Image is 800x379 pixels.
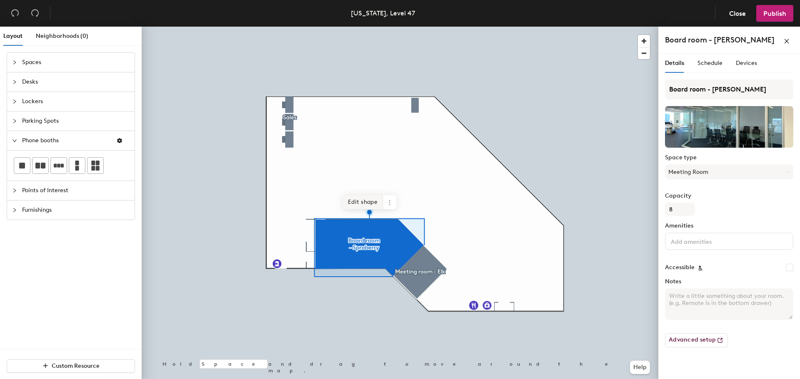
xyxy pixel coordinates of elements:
label: Notes [665,278,793,285]
span: expanded [12,138,17,143]
button: Close [722,5,753,22]
label: Amenities [665,223,793,229]
span: Spaces [22,53,130,72]
button: Undo (⌘ + Z) [7,5,23,22]
button: Publish [756,5,793,22]
img: The space named Board room - Spraberry [665,106,793,148]
span: collapsed [12,188,17,193]
span: Devices [736,59,757,67]
span: Furnishings [22,201,130,220]
span: collapsed [12,119,17,124]
button: Help [630,361,650,374]
label: Accessible [665,264,695,271]
button: Redo (⌘ + ⇧ + Z) [27,5,43,22]
button: Meeting Room [665,164,793,179]
span: collapsed [12,60,17,65]
span: close [784,38,790,44]
label: Capacity [665,193,793,199]
button: Advanced setup [665,333,728,347]
span: Publish [763,10,786,17]
span: Close [729,10,746,17]
span: Parking Spots [22,111,130,131]
div: [US_STATE], Level 47 [351,8,415,18]
span: Desks [22,72,130,92]
span: Lockers [22,92,130,111]
span: Edit shape [343,195,383,209]
button: Custom Resource [7,359,135,373]
span: Phone booths [22,131,110,150]
span: Details [665,59,684,67]
input: Add amenities [669,236,744,246]
span: collapsed [12,79,17,84]
span: collapsed [12,208,17,213]
span: collapsed [12,99,17,104]
span: Neighborhoods (0) [36,32,88,40]
span: Layout [3,32,22,40]
span: Schedule [697,59,722,67]
span: Custom Resource [52,362,100,369]
span: undo [11,9,19,17]
h4: Board room - [PERSON_NAME] [665,35,775,45]
span: Points of Interest [22,181,130,200]
label: Space type [665,154,793,161]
